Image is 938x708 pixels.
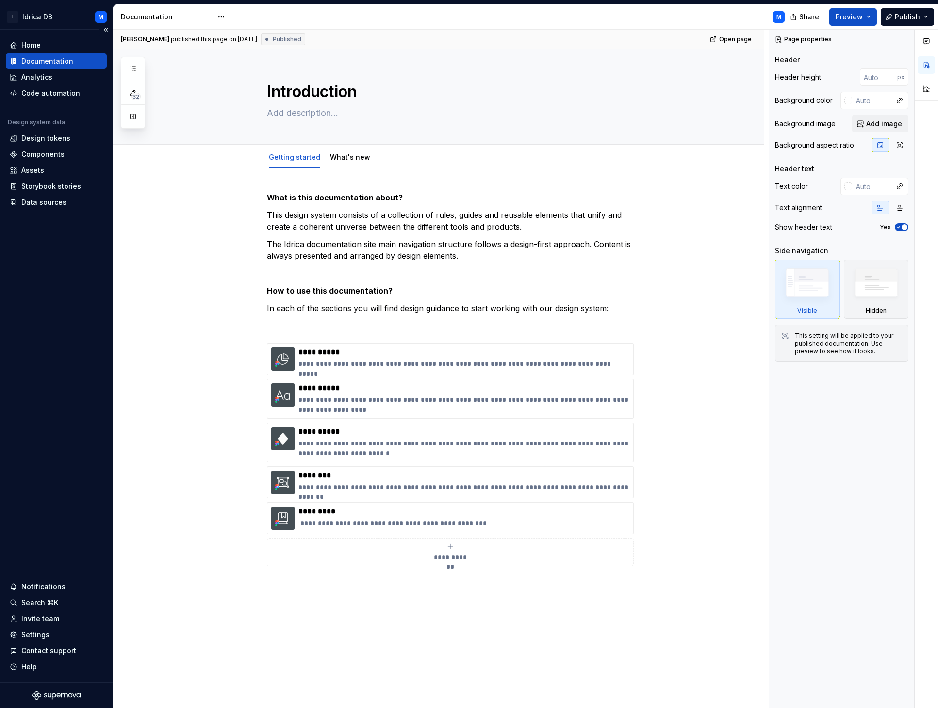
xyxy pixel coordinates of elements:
[265,80,632,103] textarea: Introduction
[775,55,800,65] div: Header
[6,611,107,626] a: Invite team
[7,11,18,23] div: I
[267,302,634,314] p: In each of the sections you will find design guidance to start working with our design system:
[6,131,107,146] a: Design tokens
[775,96,833,105] div: Background color
[21,662,37,672] div: Help
[6,37,107,53] a: Home
[785,8,825,26] button: Share
[860,68,897,86] input: Auto
[267,193,403,202] strong: What is this documentation about?
[21,582,66,592] div: Notifications
[775,72,821,82] div: Header height
[775,203,822,213] div: Text alignment
[797,307,817,314] div: Visible
[852,115,908,132] button: Add image
[21,88,80,98] div: Code automation
[836,12,863,22] span: Preview
[330,153,370,161] a: What's new
[775,222,832,232] div: Show header text
[99,23,113,36] button: Collapse sidebar
[775,140,854,150] div: Background aspect ratio
[21,165,44,175] div: Assets
[22,12,52,22] div: Idrica DS
[6,85,107,101] a: Code automation
[273,35,301,43] span: Published
[6,195,107,210] a: Data sources
[776,13,781,21] div: M
[271,383,295,407] img: b72bfba7-a938-4f87-9b19-aa67d4e477a2.png
[775,260,840,319] div: Visible
[897,73,905,81] p: px
[265,147,324,167] div: Getting started
[21,598,58,608] div: Search ⌘K
[866,119,902,129] span: Add image
[171,35,257,43] div: published this page on [DATE]
[8,118,65,126] div: Design system data
[775,246,828,256] div: Side navigation
[131,93,141,100] span: 32
[844,260,909,319] div: Hidden
[271,427,295,450] img: b20cfda9-ef2d-4564-ae32-611e9daf54b6.png
[21,56,73,66] div: Documentation
[6,579,107,594] button: Notifications
[121,35,169,43] span: [PERSON_NAME]
[21,630,49,640] div: Settings
[795,332,902,355] div: This setting will be applied to your published documentation. Use preview to see how it looks.
[21,181,81,191] div: Storybook stories
[269,153,320,161] a: Getting started
[21,646,76,656] div: Contact support
[99,13,103,21] div: M
[271,507,295,530] img: 92358b45-039c-48e8-b6b8-19d70afa0086.png
[6,163,107,178] a: Assets
[271,347,295,371] img: 03093f51-bb7f-4c79-bd35-1d0e2fb068c9.png
[21,614,59,624] div: Invite team
[21,149,65,159] div: Components
[895,12,920,22] span: Publish
[121,12,213,22] div: Documentation
[775,119,836,129] div: Background image
[6,53,107,69] a: Documentation
[6,179,107,194] a: Storybook stories
[267,209,634,232] p: This design system consists of a collection of rules, guides and reusable elements that unify and...
[775,181,808,191] div: Text color
[21,40,41,50] div: Home
[6,627,107,642] a: Settings
[32,691,81,700] svg: Supernova Logo
[6,69,107,85] a: Analytics
[880,223,891,231] label: Yes
[6,147,107,162] a: Components
[719,35,752,43] span: Open page
[707,33,756,46] a: Open page
[271,471,295,494] img: 8df7be8c-eaac-4873-bfcb-823d97f26157.png
[866,307,887,314] div: Hidden
[21,72,52,82] div: Analytics
[6,659,107,675] button: Help
[852,92,891,109] input: Auto
[799,12,819,22] span: Share
[2,6,111,27] button: IIdrica DSM
[6,595,107,610] button: Search ⌘K
[21,133,70,143] div: Design tokens
[881,8,934,26] button: Publish
[829,8,877,26] button: Preview
[267,286,393,296] strong: How to use this documentation?
[852,178,891,195] input: Auto
[326,147,374,167] div: What's new
[267,238,634,262] p: The Idrica documentation site main navigation structure follows a design-first approach. Content ...
[775,164,814,174] div: Header text
[21,198,66,207] div: Data sources
[6,643,107,659] button: Contact support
